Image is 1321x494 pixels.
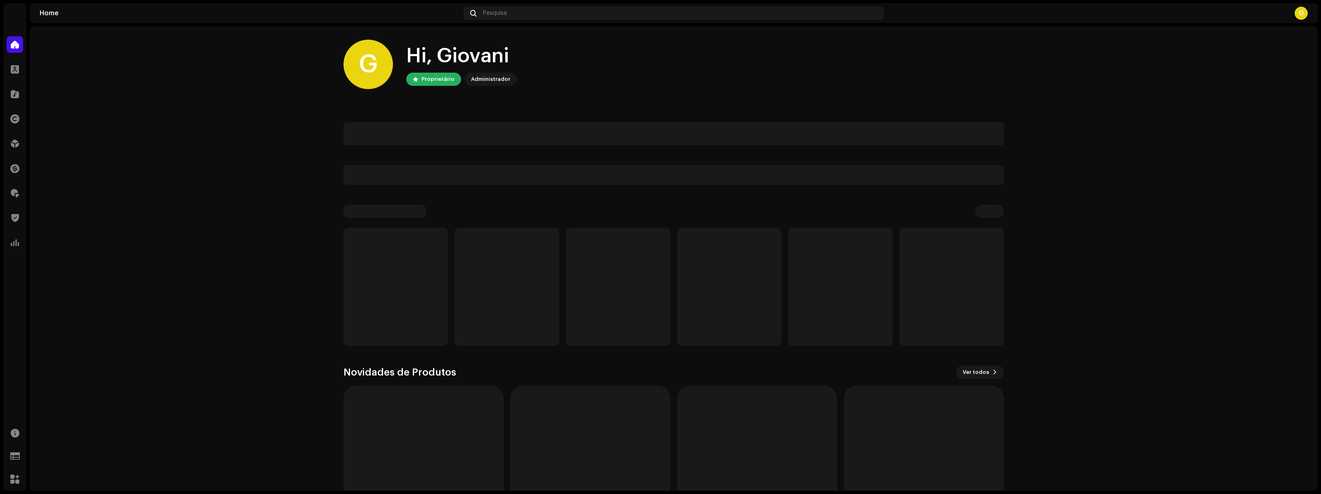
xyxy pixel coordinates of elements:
div: G [1295,7,1308,20]
div: Administrador [471,74,510,84]
div: Home [40,10,460,17]
div: Hi, Giovani [406,43,517,69]
div: G [343,40,393,89]
button: Ver todos [956,366,1004,379]
h3: Novidades de Produtos [343,366,456,379]
span: Pesquisa [483,10,507,17]
span: Ver todos [963,364,989,381]
div: Proprietário [421,74,455,84]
